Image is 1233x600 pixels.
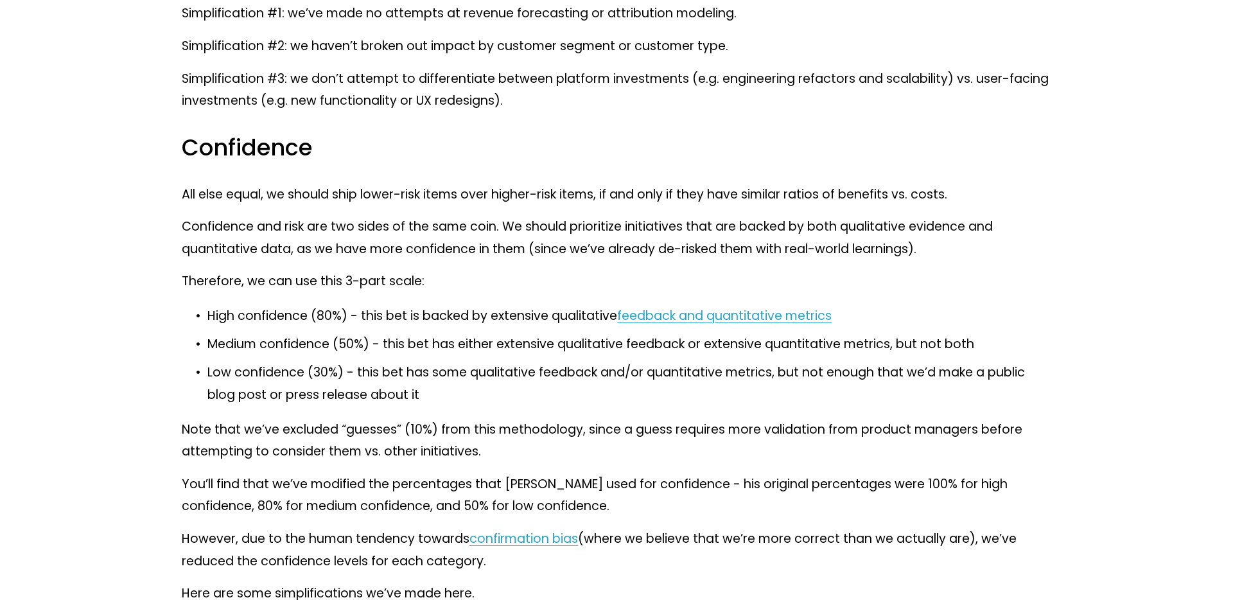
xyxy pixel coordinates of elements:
[182,528,1051,572] p: However, due to the human tendency towards (where we believe that we’re more correct than we actu...
[182,216,1051,260] p: Confidence and risk are two sides of the same coin. We should prioritize initiatives that are bac...
[207,333,1051,356] p: Medium confidence (50%) - this bet has either extensive qualitative feedback or extensive quantit...
[207,362,1051,406] p: Low confidence (30%) - this bet has some qualitative feedback and/or quantitative metrics, but no...
[207,305,1051,328] p: High confidence (80%) - this bet is backed by extensive qualitative
[182,184,1051,206] p: All else equal, we should ship lower-risk items over higher-risk items, if and only if they have ...
[182,473,1051,518] p: You’ll find that we’ve modified the percentages that [PERSON_NAME] used for confidence - his orig...
[469,530,578,547] a: confirmation bias
[182,35,1051,58] p: Simplification #2: we haven’t broken out impact by customer segment or customer type.
[182,68,1051,112] p: Simplification #3: we don’t attempt to differentiate between platform investments (e.g. engineeri...
[182,3,1051,25] p: Simplification #1: we’ve made no attempts at revenue forecasting or attribution modeling.
[182,133,1051,163] h3: Confidence
[182,419,1051,463] p: Note that we’ve excluded “guesses” (10%) from this methodology, since a guess requires more valid...
[617,307,832,324] a: feedback and quantitative metrics
[182,270,1051,293] p: Therefore, we can use this 3-part scale:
